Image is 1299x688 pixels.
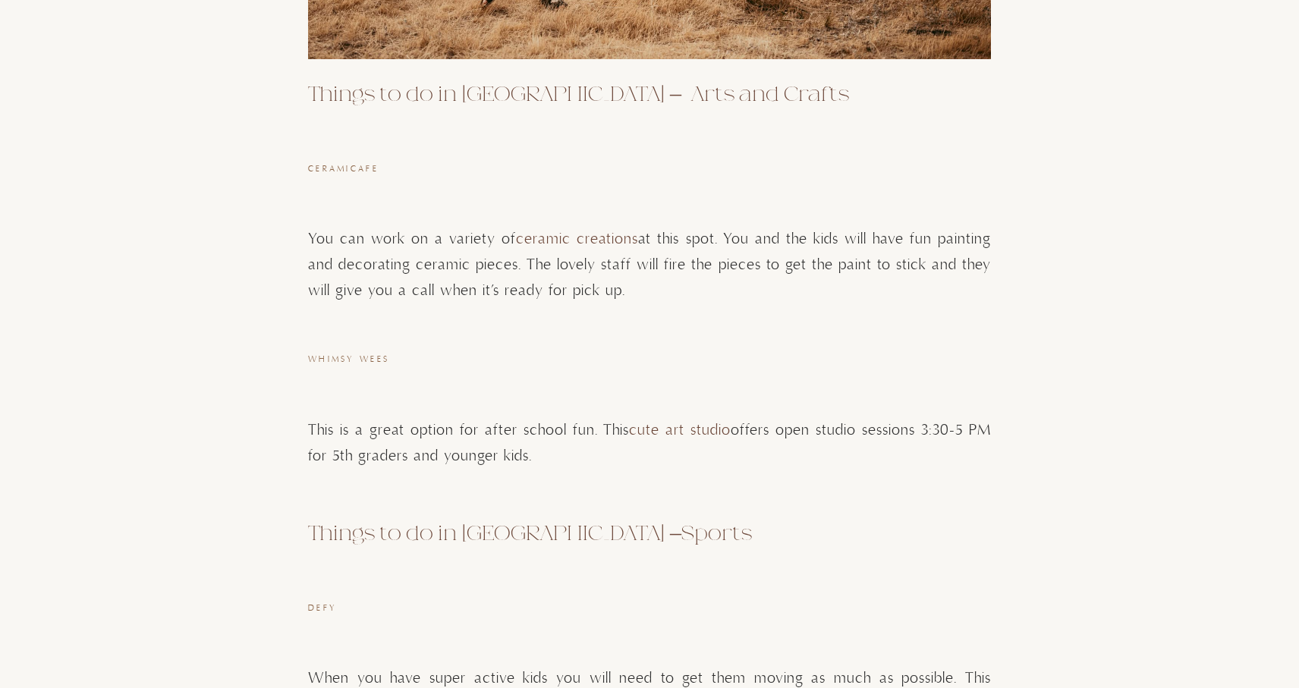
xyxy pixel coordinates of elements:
span: Ceramicafe [308,164,379,174]
a: ceramic creations [516,230,638,249]
a: cute art studio [629,421,731,440]
span: You can work on a variety of at this spot. You and the kids will have fun painting and decorating... [308,230,991,300]
span: This is a great option for after school fun. This offers open studio sessions 3:30-5 PM for 5th g... [308,421,991,466]
span: Whimsy Wees [308,354,389,365]
span: Sports [681,522,752,545]
span: Things to do in [GEOGRAPHIC_DATA] – Arts and Crafts [308,83,849,105]
span: Things to do in [GEOGRAPHIC_DATA] – [308,522,681,545]
span: Defy [308,603,337,614]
